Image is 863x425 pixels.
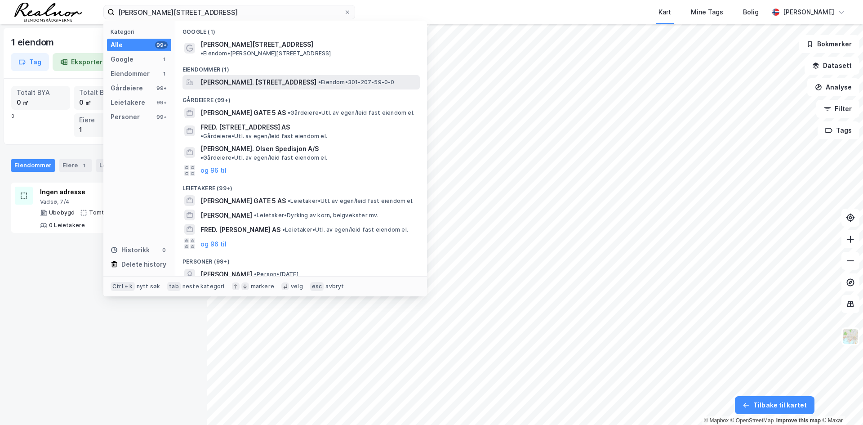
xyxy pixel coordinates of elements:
div: neste kategori [182,283,225,290]
span: [PERSON_NAME] [200,210,252,221]
a: Improve this map [776,417,821,424]
button: Filter [816,100,859,118]
button: Analyse [807,78,859,96]
div: Kategori [111,28,171,35]
img: realnor-logo.934646d98de889bb5806.png [14,3,82,22]
span: Eiendom • 301-207-59-0-0 [318,79,395,86]
span: • [318,79,321,85]
div: 1 [160,70,168,77]
span: [PERSON_NAME][STREET_ADDRESS] [200,39,313,50]
span: • [282,226,285,233]
div: 99+ [155,99,168,106]
div: Eiendommer [111,68,150,79]
div: Ingen adresse [40,187,181,197]
span: • [200,50,203,57]
input: Søk på adresse, matrikkel, gårdeiere, leietakere eller personer [115,5,344,19]
div: Ubebygd [49,209,75,216]
span: FRED. [PERSON_NAME] AS [200,224,280,235]
div: Eiendommer [11,159,55,172]
div: Gårdeiere [111,83,143,94]
div: Kontrollprogram for chat [818,382,863,425]
span: FRED. [STREET_ADDRESS] AS [200,122,290,133]
div: avbryt [325,283,344,290]
div: Eiendommer (1) [175,59,427,75]
span: Leietaker • Utl. av egen/leid fast eiendom el. [288,197,414,205]
div: Delete history [121,259,166,270]
div: 0 ㎡ [17,98,65,107]
div: 99+ [155,85,168,92]
span: Gårdeiere • Utl. av egen/leid fast eiendom el. [200,154,327,161]
span: Leietaker • Dyrking av korn, belgvekster mv. [254,212,379,219]
button: Eksporter til Excel [53,53,136,71]
div: esc [310,282,324,291]
div: 0 [11,86,196,137]
div: 1 [80,161,89,170]
span: • [254,212,257,219]
div: Tomt: 43 414 ㎡ [89,209,134,216]
div: 99+ [155,41,168,49]
button: og 96 til [200,165,227,176]
span: Gårdeiere • Utl. av egen/leid fast eiendom el. [200,133,327,140]
div: markere [251,283,274,290]
span: Gårdeiere • Utl. av egen/leid fast eiendom el. [288,109,414,116]
div: Google (1) [175,21,427,37]
button: Datasett [805,57,859,75]
div: Personer (99+) [175,251,427,267]
div: Leietakere [96,159,135,172]
div: Eiere [59,159,92,172]
a: Mapbox [704,417,729,424]
div: 1 [160,56,168,63]
div: nytt søk [137,283,160,290]
div: Alle [111,40,123,50]
div: Bolig [743,7,759,18]
div: Historikk [111,245,150,255]
a: OpenStreetMap [730,417,774,424]
div: 0 Leietakere [49,222,85,229]
img: Z [842,328,859,345]
span: • [200,133,203,139]
span: [PERSON_NAME] GATE 5 AS [200,107,286,118]
div: 1 [79,125,127,135]
span: Leietaker • Utl. av egen/leid fast eiendom el. [282,226,408,233]
div: Leietakere [111,97,145,108]
div: tab [167,282,181,291]
div: 99+ [155,113,168,121]
span: • [254,271,257,277]
div: 0 [160,246,168,254]
div: Kart [658,7,671,18]
div: Google [111,54,133,65]
button: og 96 til [200,238,227,249]
div: Totalt BYA [17,88,65,98]
div: Gårdeiere (99+) [175,89,427,106]
span: • [200,154,203,161]
span: Person • [DATE] [254,271,298,278]
div: Totalt BRA [79,88,127,98]
button: Bokmerker [799,35,859,53]
div: 0 ㎡ [79,98,127,107]
iframe: Chat Widget [818,382,863,425]
div: Personer [111,112,140,122]
span: Eiendom • [PERSON_NAME][STREET_ADDRESS] [200,50,331,57]
div: Ctrl + k [111,282,135,291]
button: Tags [818,121,859,139]
button: Tilbake til kartet [735,396,814,414]
span: [PERSON_NAME]. Olsen Spedisjon A/S [200,143,319,154]
div: Leietakere (99+) [175,178,427,194]
div: Mine Tags [691,7,723,18]
div: Vadsø, 7/4 [40,198,181,206]
div: 1 eiendom [11,35,56,49]
span: [PERSON_NAME] GATE 5 AS [200,196,286,206]
span: • [288,197,290,204]
div: Eiere [79,115,127,125]
div: velg [291,283,303,290]
div: [PERSON_NAME] [783,7,834,18]
span: [PERSON_NAME]. [STREET_ADDRESS] [200,77,316,88]
span: [PERSON_NAME] [200,269,252,280]
button: Tag [11,53,49,71]
span: • [288,109,290,116]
